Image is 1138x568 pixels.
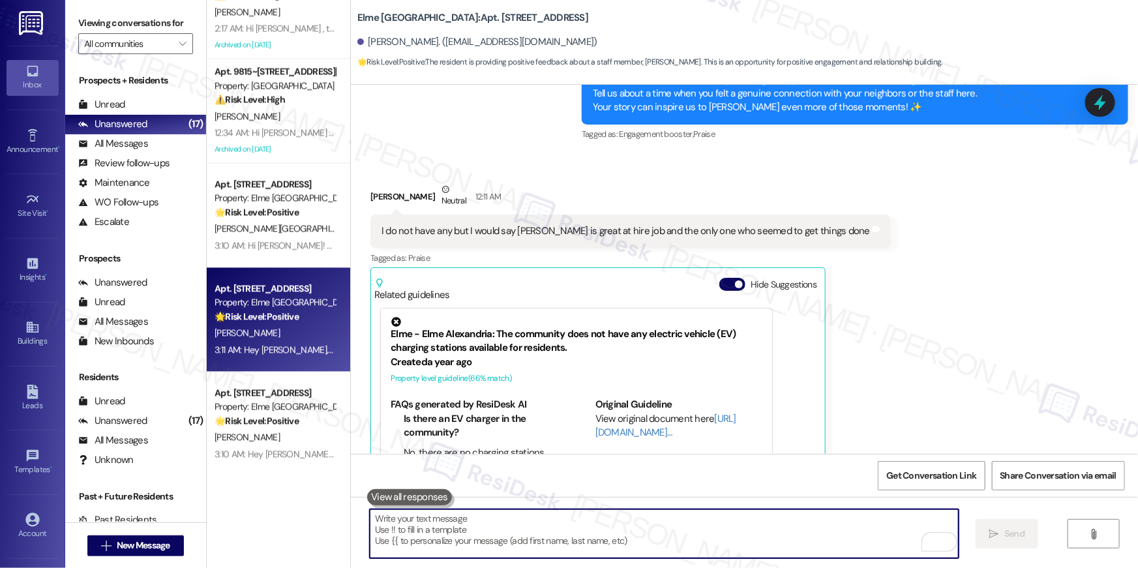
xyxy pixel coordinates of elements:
[215,310,299,322] strong: 🌟 Risk Level: Positive
[78,176,150,190] div: Maintenance
[620,128,694,140] span: Engagement booster ,
[185,411,206,431] div: (17)
[215,79,335,93] div: Property: [GEOGRAPHIC_DATA]
[78,335,154,348] div: New Inbounds
[215,295,335,309] div: Property: Elme [GEOGRAPHIC_DATA]
[382,224,870,238] div: I do not have any but I would say [PERSON_NAME] is great at hire job and the only one who seemed ...
[391,398,526,411] b: FAQs generated by ResiDesk AI
[215,206,299,218] strong: 🌟 Risk Level: Positive
[215,344,841,355] div: 3:11 AM: Hey [PERSON_NAME], I appreciate your feedback about [PERSON_NAME]! It's great to hear he...
[215,222,363,234] span: [PERSON_NAME][GEOGRAPHIC_DATA]
[886,469,976,483] span: Get Conversation Link
[1089,529,1099,539] i: 
[7,509,59,544] a: Account
[976,519,1039,548] button: Send
[391,372,762,385] div: Property level guideline ( 66 % match)
[215,431,280,443] span: [PERSON_NAME]
[595,398,672,411] b: Original Guideline
[7,381,59,416] a: Leads
[78,315,148,329] div: All Messages
[65,370,206,384] div: Residents
[78,276,147,290] div: Unanswered
[78,453,134,467] div: Unknown
[65,252,206,265] div: Prospects
[78,215,129,229] div: Escalate
[78,513,157,527] div: Past Residents
[215,22,1079,34] div: 2:17 AM: Hi [PERSON_NAME] , thank you for bringing this important matter to our attention. We've ...
[472,190,502,203] div: 12:11 AM
[357,35,597,49] div: [PERSON_NAME]. ([EMAIL_ADDRESS][DOMAIN_NAME])
[357,55,942,69] span: : The resident is providing positive feedback about a staff member, [PERSON_NAME]. This is an opp...
[1000,469,1116,483] span: Share Conversation via email
[1004,527,1025,541] span: Send
[50,463,52,472] span: •
[78,395,125,408] div: Unread
[439,183,469,210] div: Neutral
[213,37,337,53] div: Archived on [DATE]
[215,6,280,18] span: [PERSON_NAME]
[404,446,558,474] li: No, there are no charging stations available in the community.
[215,415,299,426] strong: 🌟 Risk Level: Positive
[215,400,335,413] div: Property: Elme [GEOGRAPHIC_DATA]
[78,157,170,170] div: Review follow-ups
[989,529,999,539] i: 
[408,252,430,263] span: Praise
[215,93,285,105] strong: ⚠️ Risk Level: High
[45,271,47,280] span: •
[78,295,125,309] div: Unread
[215,386,335,400] div: Apt. [STREET_ADDRESS]
[215,327,280,338] span: [PERSON_NAME]
[78,13,193,33] label: Viewing conversations for
[117,539,170,552] span: New Message
[215,448,742,460] div: 3:10 AM: Hey [PERSON_NAME], no worries at all! We totally understand and respect that. Just know ...
[7,316,59,351] a: Buildings
[7,188,59,224] a: Site Visit •
[78,414,147,428] div: Unanswered
[78,98,125,112] div: Unread
[7,60,59,95] a: Inbox
[215,191,335,205] div: Property: Elme [GEOGRAPHIC_DATA]
[215,110,280,122] span: [PERSON_NAME]
[878,461,985,490] button: Get Conversation Link
[992,461,1125,490] button: Share Conversation via email
[179,38,186,49] i: 
[215,282,335,295] div: Apt. [STREET_ADDRESS]
[78,137,148,151] div: All Messages
[213,141,337,157] div: Archived on [DATE]
[47,207,49,216] span: •
[7,445,59,480] a: Templates •
[185,114,206,134] div: (17)
[404,412,558,440] li: Is there an EV charger in the community?
[78,196,158,209] div: WO Follow-ups
[391,317,762,355] div: Elme - Elme Alexandria: The community does not have any electric vehicle (EV) charging stations a...
[370,183,891,215] div: [PERSON_NAME]
[595,412,763,440] div: View original document here
[7,252,59,288] a: Insights •
[693,128,715,140] span: Praise
[78,434,148,447] div: All Messages
[19,11,46,35] img: ResiDesk Logo
[370,248,891,267] div: Tagged as:
[65,490,206,503] div: Past + Future Residents
[595,412,736,439] a: [URL][DOMAIN_NAME]…
[215,127,1085,138] div: 12:34 AM: Hi [PERSON_NAME] , thank you for bringing this important matter to our attention. We've...
[84,33,172,54] input: All communities
[65,74,206,87] div: Prospects + Residents
[370,509,959,558] textarea: To enrich screen reader interactions, please activate Accessibility in Grammarly extension settings
[215,239,956,251] div: 3:10 AM: Hi [PERSON_NAME]! Thanks so much for sharing that! I’m glad to hear you’ve had such a po...
[582,125,1128,143] div: Tagged as:
[374,278,450,302] div: Related guidelines
[215,177,335,191] div: Apt. [STREET_ADDRESS]
[215,65,335,78] div: Apt. 9815~[STREET_ADDRESS][PERSON_NAME]
[593,73,1107,115] div: Hey [PERSON_NAME], we're always looking for opportunities to create a strong sense of community a...
[78,117,147,131] div: Unanswered
[101,541,111,551] i: 
[58,143,60,152] span: •
[391,355,762,369] div: Created a year ago
[751,278,816,291] label: Hide Suggestions
[357,11,588,25] b: Elme [GEOGRAPHIC_DATA]: Apt. [STREET_ADDRESS]
[87,535,184,556] button: New Message
[357,57,425,67] strong: 🌟 Risk Level: Positive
